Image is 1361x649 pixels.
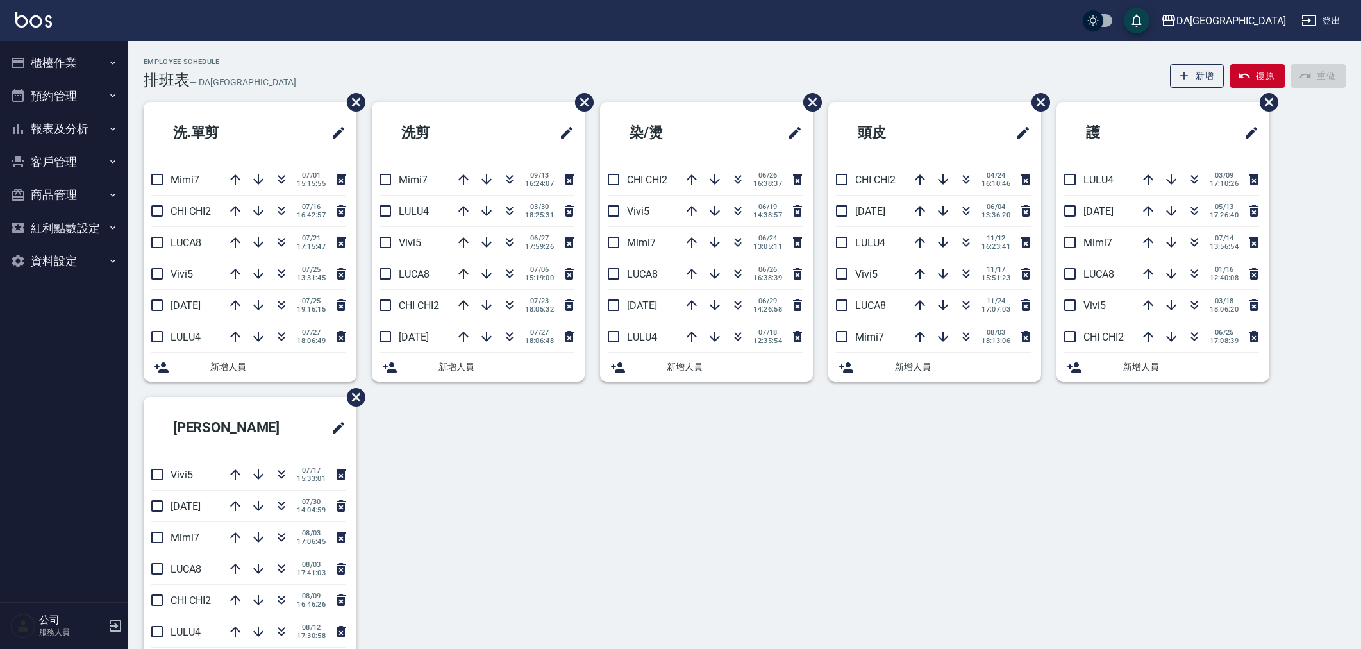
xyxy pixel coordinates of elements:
[438,360,574,374] span: 新增人員
[1083,299,1106,312] span: Vivi5
[144,353,356,382] div: 新增人員
[297,623,326,632] span: 08/12
[171,469,193,481] span: Vivi5
[525,171,554,180] span: 09/13
[981,305,1010,314] span: 17:07:03
[297,328,326,337] span: 07/27
[855,205,885,217] span: [DATE]
[627,331,657,343] span: LULU4
[1236,117,1259,148] span: 修改班表的標題
[1210,297,1239,305] span: 03/18
[667,360,803,374] span: 新增人員
[753,297,782,305] span: 06/29
[5,178,123,212] button: 商品管理
[753,242,782,251] span: 13:05:11
[839,110,956,156] h2: 頭皮
[297,305,326,314] span: 19:16:15
[1250,83,1280,121] span: 刪除班表
[171,205,211,217] span: CHI CHI2
[1210,171,1239,180] span: 03/09
[297,180,326,188] span: 15:15:55
[5,244,123,278] button: 資料設定
[171,532,199,544] span: Mimi7
[337,378,367,416] span: 刪除班表
[981,265,1010,274] span: 11/17
[753,305,782,314] span: 14:26:58
[399,268,430,280] span: LUCA8
[171,500,201,512] span: [DATE]
[171,237,201,249] span: LUCA8
[600,353,813,382] div: 新增人員
[981,297,1010,305] span: 11/24
[855,237,885,249] span: LULU4
[1124,8,1149,33] button: save
[171,626,201,638] span: LULU4
[525,297,554,305] span: 07/23
[39,627,104,638] p: 服務人員
[1210,305,1239,314] span: 18:06:20
[981,242,1010,251] span: 16:23:41
[154,405,311,451] h2: [PERSON_NAME]
[171,594,211,607] span: CHI CHI2
[525,242,554,251] span: 17:59:26
[210,360,346,374] span: 新增人員
[337,83,367,121] span: 刪除班表
[297,569,326,577] span: 17:41:03
[1210,328,1239,337] span: 06/25
[828,353,1041,382] div: 新增人員
[981,211,1010,219] span: 13:36:20
[855,268,878,280] span: Vivi5
[525,305,554,314] span: 18:05:32
[1210,337,1239,345] span: 17:08:39
[297,337,326,345] span: 18:06:49
[297,560,326,569] span: 08/03
[1067,110,1178,156] h2: 護
[297,498,326,506] span: 07/30
[753,203,782,211] span: 06/19
[627,237,656,249] span: Mimi7
[5,112,123,146] button: 報表及分析
[171,563,201,575] span: LUCA8
[5,212,123,245] button: 紅利點數設定
[399,174,428,186] span: Mimi7
[1156,8,1291,34] button: DA[GEOGRAPHIC_DATA]
[1176,13,1286,29] div: DA[GEOGRAPHIC_DATA]
[171,174,199,186] span: Mimi7
[565,83,596,121] span: 刪除班表
[297,265,326,274] span: 07/25
[981,171,1010,180] span: 04/24
[525,234,554,242] span: 06/27
[753,180,782,188] span: 16:38:37
[399,299,439,312] span: CHI CHI2
[382,110,500,156] h2: 洗剪
[399,331,429,343] span: [DATE]
[297,211,326,219] span: 16:42:57
[5,80,123,113] button: 預約管理
[981,337,1010,345] span: 18:13:06
[525,274,554,282] span: 15:19:00
[981,328,1010,337] span: 08/03
[1170,64,1224,88] button: 新增
[154,110,281,156] h2: 洗.單剪
[753,171,782,180] span: 06/26
[753,234,782,242] span: 06/24
[15,12,52,28] img: Logo
[10,613,36,639] img: Person
[1083,174,1114,186] span: LULU4
[525,211,554,219] span: 18:25:31
[144,71,190,89] h3: 排班表
[753,211,782,219] span: 14:38:57
[297,537,326,546] span: 17:06:45
[794,83,824,121] span: 刪除班表
[1056,353,1269,382] div: 新增人員
[610,110,731,156] h2: 染/燙
[1210,234,1239,242] span: 07/14
[297,600,326,609] span: 16:46:26
[323,412,346,443] span: 修改班表的標題
[1210,203,1239,211] span: 05/13
[753,337,782,345] span: 12:35:54
[297,592,326,600] span: 08/09
[171,299,201,312] span: [DATE]
[895,360,1031,374] span: 新增人員
[297,632,326,640] span: 17:30:58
